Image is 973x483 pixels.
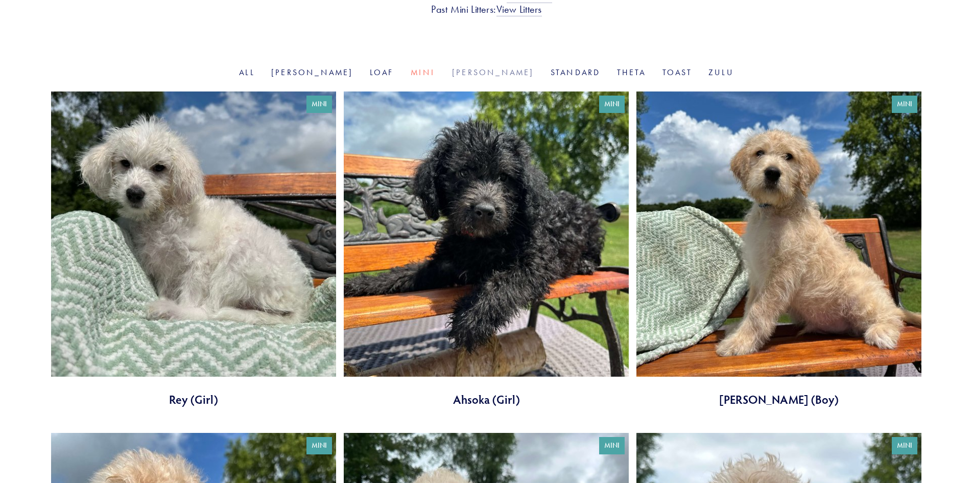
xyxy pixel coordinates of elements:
a: Mini [411,67,436,77]
a: Theta [617,67,646,77]
a: Toast [662,67,692,77]
a: Standard [551,67,601,77]
a: Loaf [370,67,394,77]
a: All [239,67,255,77]
a: Zulu [708,67,734,77]
a: View Litters [496,3,542,16]
a: [PERSON_NAME] [271,67,353,77]
a: [PERSON_NAME] [452,67,534,77]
